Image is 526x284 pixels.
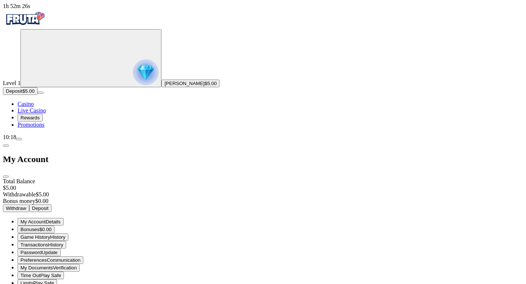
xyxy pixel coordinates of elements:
[3,198,35,204] span: Bonus money
[18,233,68,241] button: history iconGame HistoryHistory
[53,265,77,270] span: Verification
[3,154,523,164] h2: My Account
[3,176,9,178] button: close
[3,3,30,9] span: user session time
[18,241,66,249] button: transactions iconTransactionsHistory
[18,101,34,107] a: diamond iconCasino
[18,256,83,264] button: toggle iconPreferencesCommunication
[29,204,52,212] button: Deposit
[20,219,46,224] span: My Account
[18,122,45,128] a: gift-inverted iconPromotions
[3,198,523,204] div: $0.00
[22,88,34,94] span: $5.00
[3,80,20,86] span: Level 1
[38,92,43,94] button: menu
[18,226,54,233] button: smiley iconBonuses$0.00
[18,264,80,272] button: document iconMy DocumentsVerification
[18,101,34,107] span: Casino
[20,29,161,87] button: reward progress
[3,9,523,128] nav: Primary
[20,265,53,270] span: My Documents
[20,242,48,247] span: Transactions
[3,9,47,28] img: Fruta
[6,88,22,94] span: Deposit
[20,257,47,263] span: Preferences
[3,204,29,212] button: Withdraw
[46,219,61,224] span: Details
[18,272,64,279] button: clock iconTime OutPlay Safe
[20,115,40,120] span: Rewards
[3,191,36,197] span: Withdrawable
[20,234,50,240] span: Game History
[133,60,159,85] img: reward progress
[3,23,47,29] a: Fruta
[20,250,42,255] span: Password
[39,227,52,232] span: $0.00
[205,81,217,86] span: $5.00
[3,145,9,147] button: chevron-left icon
[161,80,220,87] button: [PERSON_NAME]$5.00
[3,185,523,191] div: $5.00
[3,87,38,95] button: Depositplus icon$5.00
[48,242,63,247] span: History
[18,107,46,114] a: poker-chip iconLive Casino
[40,273,61,278] span: Play Safe
[50,234,65,240] span: History
[6,206,26,211] span: Withdraw
[18,107,46,114] span: Live Casino
[3,191,523,198] div: $5.00
[3,134,16,140] span: 10:18
[20,273,40,278] span: Time Out
[42,250,58,255] span: Update
[3,178,523,191] div: Total Balance
[18,249,61,256] button: lock-inverse iconPasswordUpdate
[32,206,49,211] span: Deposit
[164,81,205,86] span: [PERSON_NAME]
[18,122,45,128] span: Promotions
[20,227,39,232] span: Bonuses
[47,257,81,263] span: Communication
[18,218,64,226] button: user-circle iconMy AccountDetails
[16,138,22,140] button: menu
[18,114,43,122] button: reward iconRewards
